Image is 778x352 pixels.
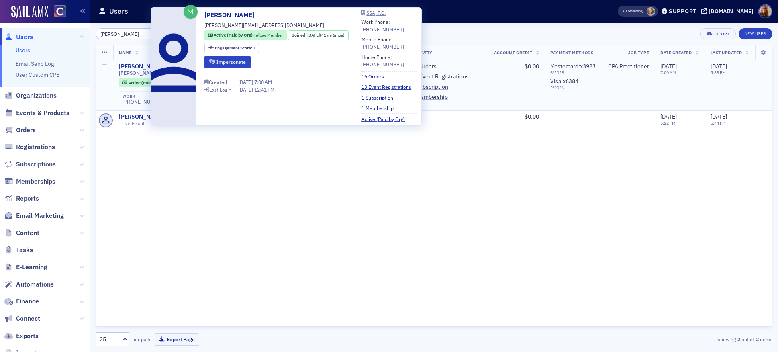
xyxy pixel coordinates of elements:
[16,211,64,220] span: Email Marketing
[254,86,274,93] span: 12:41 PM
[4,229,39,237] a: Content
[739,28,772,39] a: New User
[16,194,39,203] span: Reports
[54,5,66,18] img: SailAMX
[412,94,448,101] a: 1 Membership
[96,28,172,39] input: Search…
[214,32,253,38] span: Active (Paid by Org)
[4,263,47,272] a: E-Learning
[209,80,227,84] div: Created
[4,194,39,203] a: Reports
[660,113,677,120] span: [DATE]
[4,314,40,323] a: Connect
[238,86,254,93] span: [DATE]
[100,335,117,344] div: 25
[48,5,66,19] a: View Homepage
[701,8,756,14] button: [DOMAIN_NAME]
[711,120,726,126] time: 5:44 PM
[550,70,596,75] span: 6 / 2028
[16,60,54,68] a: Email Send Log
[4,33,33,41] a: Users
[16,143,55,151] span: Registrations
[552,336,772,343] div: Showing out of items
[711,113,727,120] span: [DATE]
[16,297,39,306] span: Finance
[647,7,655,16] span: Kelli Davis
[412,63,437,70] a: 16 Orders
[123,99,165,105] div: [PHONE_NUMBER]
[736,336,741,343] strong: 2
[412,73,469,80] a: 13 Event Registrations
[700,28,735,39] button: Export
[204,10,260,20] a: [PERSON_NAME]
[4,160,56,169] a: Subscriptions
[628,50,649,55] span: Job Type
[307,32,320,38] span: [DATE]
[361,26,404,33] a: [PHONE_NUMBER]
[361,43,404,50] div: [PHONE_NUMBER]
[4,108,69,117] a: Events & Products
[16,263,47,272] span: E-Learning
[4,297,39,306] a: Finance
[645,113,649,120] span: —
[16,33,33,41] span: Users
[16,314,40,323] span: Connect
[119,78,201,87] div: Active (Paid by Org): Active (Paid by Org): Fellow Member
[109,6,128,16] h1: Users
[660,63,677,70] span: [DATE]
[711,70,726,75] time: 5:39 PM
[361,36,404,51] div: Mobile Phone:
[361,10,417,15] a: SSA, P.C.
[709,8,753,15] div: [DOMAIN_NAME]
[711,50,742,55] span: Last Updated
[660,50,692,55] span: Date Created
[209,88,231,92] div: Last Login
[4,211,64,220] a: Email Marketing
[238,79,254,85] span: [DATE]
[361,83,417,90] a: 13 Event Registrations
[361,73,390,80] a: 16 Orders
[4,143,55,151] a: Registrations
[16,332,39,340] span: Exports
[4,126,36,135] a: Orders
[16,108,69,117] span: Events & Products
[307,32,345,39] div: (41yrs 6mos)
[361,18,404,33] div: Work Phone:
[11,6,48,18] img: SailAMX
[253,32,283,38] span: Fellow Member
[4,177,55,186] a: Memberships
[119,70,239,76] span: [PERSON_NAME][EMAIL_ADDRESS][DOMAIN_NAME]
[366,11,386,15] div: SSA, P.C.
[412,50,433,55] span: Activity
[669,8,696,15] div: Support
[288,30,348,40] div: Joined: 1984-03-21 00:00:00
[525,63,539,70] span: $0.00
[119,113,283,121] a: [PERSON_NAME] (Delete) [PERSON_NAME] - Duplicate - delete
[204,56,251,68] button: Impersonate
[204,30,287,40] div: Active (Paid by Org): Active (Paid by Org): Fellow Member
[208,32,283,39] a: Active (Paid by Org) Fellow Member
[361,94,399,101] a: 1 Subscription
[361,61,404,68] a: [PHONE_NUMBER]
[4,332,39,340] a: Exports
[412,84,448,91] a: 1 Subscription
[4,280,54,289] a: Automations
[16,71,59,78] a: User Custom CPE
[525,113,539,120] span: $0.00
[204,21,324,29] span: [PERSON_NAME][EMAIL_ADDRESS][DOMAIN_NAME]
[119,121,149,127] span: — No Email —
[122,80,197,85] a: Active (Paid by Org) Fellow Member
[550,85,596,90] span: 2 / 2026
[711,63,727,70] span: [DATE]
[128,80,168,86] span: Active (Paid by Org)
[622,8,643,14] span: Viewing
[16,126,36,135] span: Orders
[754,336,760,343] strong: 2
[16,177,55,186] span: Memberships
[155,333,199,346] button: Export Page
[16,246,33,254] span: Tasks
[215,45,253,51] span: Engagement Score :
[204,43,259,53] div: Engagement Score: 0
